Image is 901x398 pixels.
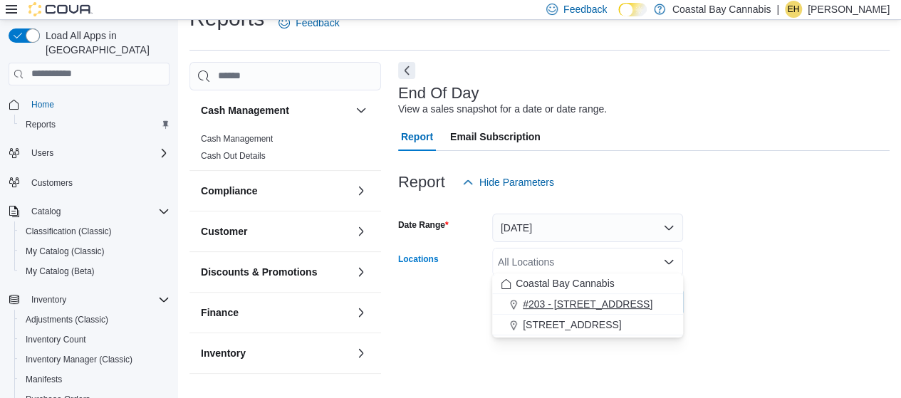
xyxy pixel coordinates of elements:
div: Choose from the following options [492,273,683,335]
span: Inventory Count [26,334,86,345]
button: Catalog [26,203,66,220]
span: Feedback [563,2,607,16]
button: Manifests [14,370,175,389]
a: Cash Out Details [201,151,266,161]
div: View a sales snapshot for a date or date range. [398,102,607,117]
button: Home [3,94,175,115]
span: Manifests [26,374,62,385]
a: Inventory Manager (Classic) [20,351,138,368]
a: Inventory Count [20,331,92,348]
span: Manifests [20,371,170,388]
a: Classification (Classic) [20,223,118,240]
h3: Discounts & Promotions [201,265,317,279]
span: [STREET_ADDRESS] [523,318,621,332]
p: Coastal Bay Cannabis [672,1,771,18]
span: Catalog [31,206,61,217]
span: Report [401,122,433,151]
input: Dark Mode [618,3,646,17]
img: Cova [28,2,93,16]
span: Reports [26,119,56,130]
button: Inventory Count [14,330,175,350]
span: Cash Management [201,133,273,145]
button: #203 - [STREET_ADDRESS] [492,294,683,315]
button: Customer [201,224,350,239]
div: Cash Management [189,130,381,170]
span: Customers [26,173,170,191]
button: Classification (Classic) [14,221,175,241]
span: Hide Parameters [479,175,554,189]
span: Classification (Classic) [20,223,170,240]
h3: Customer [201,224,247,239]
span: My Catalog (Beta) [20,263,170,280]
h3: Finance [201,305,239,320]
button: Customer [353,223,370,240]
button: Discounts & Promotions [353,263,370,281]
span: Cash Out Details [201,150,266,162]
button: Finance [353,304,370,321]
a: Reports [20,116,61,133]
span: Dark Mode [618,16,619,17]
button: Users [3,143,175,163]
button: Compliance [353,182,370,199]
a: Adjustments (Classic) [20,311,114,328]
span: #203 - [STREET_ADDRESS] [523,297,652,311]
span: Reports [20,116,170,133]
span: EH [788,1,800,18]
a: Cash Management [201,134,273,144]
span: Coastal Bay Cannabis [516,276,615,290]
span: Inventory Count [20,331,170,348]
span: Home [31,99,54,110]
button: Catalog [3,201,175,221]
p: [PERSON_NAME] [808,1,890,18]
div: Emily Hendriks [785,1,802,18]
a: My Catalog (Beta) [20,263,100,280]
span: My Catalog (Beta) [26,266,95,277]
span: Users [31,147,53,159]
span: Customers [31,177,73,189]
button: Hide Parameters [457,168,560,197]
span: Home [26,95,170,113]
a: Manifests [20,371,68,388]
span: Catalog [26,203,170,220]
span: My Catalog (Classic) [20,243,170,260]
a: Home [26,96,60,113]
button: Adjustments (Classic) [14,310,175,330]
span: Adjustments (Classic) [26,314,108,325]
button: Next [398,62,415,79]
span: Inventory [31,294,66,305]
button: Cash Management [201,103,350,117]
span: Users [26,145,170,162]
span: Adjustments (Classic) [20,311,170,328]
button: Inventory [201,346,350,360]
h3: Inventory [201,346,246,360]
label: Locations [398,253,439,265]
span: Inventory [26,291,170,308]
button: Inventory [26,291,72,308]
button: Reports [14,115,175,135]
a: Customers [26,174,78,192]
button: Inventory Manager (Classic) [14,350,175,370]
button: [STREET_ADDRESS] [492,315,683,335]
h3: Compliance [201,184,257,198]
span: Inventory Manager (Classic) [26,354,132,365]
button: Inventory [353,345,370,362]
button: My Catalog (Beta) [14,261,175,281]
h3: Cash Management [201,103,289,117]
span: Inventory Manager (Classic) [20,351,170,368]
button: Users [26,145,59,162]
button: Discounts & Promotions [201,265,350,279]
span: Email Subscription [450,122,541,151]
a: My Catalog (Classic) [20,243,110,260]
span: My Catalog (Classic) [26,246,105,257]
button: [DATE] [492,214,683,242]
span: Load All Apps in [GEOGRAPHIC_DATA] [40,28,170,57]
button: Finance [201,305,350,320]
h3: Report [398,174,445,191]
button: Inventory [3,290,175,310]
button: Compliance [201,184,350,198]
h3: End Of Day [398,85,479,102]
button: Coastal Bay Cannabis [492,273,683,294]
button: Cash Management [353,102,370,119]
button: Close list of options [663,256,675,268]
span: Classification (Classic) [26,226,112,237]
